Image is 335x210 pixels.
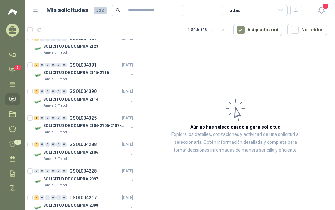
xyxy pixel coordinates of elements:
[34,45,42,53] img: Company Logo
[5,64,20,76] a: 3
[51,89,56,94] div: 0
[40,89,44,94] div: 0
[43,149,98,156] p: SOLICITUD DE COMPRA 2106
[34,151,42,159] img: Company Logo
[34,195,39,200] div: 7
[69,142,97,147] p: GSOL004288
[46,6,88,15] h1: Mis solicitudes
[45,142,50,147] div: 0
[14,65,21,70] span: 3
[94,7,107,14] span: 522
[43,43,98,49] p: SOLICITUD DE COMPRA 2123
[34,169,39,173] div: 0
[169,131,302,154] p: Explora los detalles, cotizaciones y actividad de una solicitud al seleccionarla. Obtén informaci...
[51,116,56,120] div: 0
[34,61,134,82] a: 3 0 0 0 0 0 GSOL004391[DATE] Company LogoSOLICITUD DE COMPRA 2115-2116Panela El Trébol
[322,3,329,9] span: 1
[34,63,39,67] div: 3
[122,62,133,68] p: [DATE]
[34,89,39,94] div: 3
[287,24,327,36] button: No Leídos
[8,8,17,16] img: Logo peakr
[34,87,134,108] a: 3 0 0 0 0 0 GSOL004390[DATE] Company LogoSOLICITUD DE COMPRA 2114Panela El Trébol
[34,71,42,79] img: Company Logo
[34,124,42,132] img: Company Logo
[34,98,42,106] img: Company Logo
[34,116,39,120] div: 1
[43,103,67,108] p: Panela El Trébol
[56,195,61,200] div: 0
[34,114,134,135] a: 1 0 0 0 0 0 GSOL004325[DATE] Company LogoSOLICITUD DE COMPRA 2104-2105-2107-2110Panela El Trébol
[43,123,125,129] p: SOLICITUD DE COMPRA 2104-2105-2107-2110
[122,195,133,201] p: [DATE]
[62,89,67,94] div: 0
[122,88,133,95] p: [DATE]
[56,89,61,94] div: 0
[43,96,98,103] p: SOLICITUD DE COMPRA 2114
[190,124,281,131] h3: Aún no has seleccionado niguna solicitud
[69,116,97,120] p: GSOL004325
[51,195,56,200] div: 0
[40,63,44,67] div: 0
[116,8,120,12] span: search
[5,138,20,150] a: 1
[43,156,67,162] p: Panela El Trébol
[62,116,67,120] div: 0
[43,183,67,188] p: Panela El Trébol
[56,116,61,120] div: 0
[43,77,67,82] p: Panela El Trébol
[43,202,98,209] p: SOLICITUD DE COMPRA 2098
[62,142,67,147] div: 0
[40,142,44,147] div: 0
[14,140,21,145] span: 1
[34,167,134,188] a: 0 0 0 0 0 0 GSOL004228[DATE] Company LogoSOLICITUD DE COMPRA 2097Panela El Trébol
[45,63,50,67] div: 0
[43,130,67,135] p: Panela El Trébol
[122,142,133,148] p: [DATE]
[40,195,44,200] div: 0
[43,70,109,76] p: SOLICITUD DE COMPRA 2115-2116
[45,116,50,120] div: 0
[315,5,327,16] button: 1
[69,195,97,200] p: GSOL004217
[233,24,282,36] button: Asignado a mi
[56,63,61,67] div: 0
[62,63,67,67] div: 0
[34,178,42,185] img: Company Logo
[45,89,50,94] div: 0
[69,36,97,41] p: GSOL004467
[51,63,56,67] div: 0
[40,169,44,173] div: 0
[51,142,56,147] div: 0
[56,142,61,147] div: 0
[226,7,240,14] div: Todas
[51,169,56,173] div: 0
[56,169,61,173] div: 0
[34,34,134,55] a: 1 0 0 0 0 0 GSOL004467[DATE] Company LogoSOLICITUD DE COMPRA 2123Panela El Trébol
[69,63,97,67] p: GSOL004391
[62,195,67,200] div: 0
[122,115,133,121] p: [DATE]
[69,169,97,173] p: GSOL004228
[62,169,67,173] div: 0
[45,169,50,173] div: 0
[43,176,98,182] p: SOLICITUD DE COMPRA 2097
[40,116,44,120] div: 0
[188,25,228,35] div: 1 - 50 de 158
[43,50,67,55] p: Panela El Trébol
[69,89,97,94] p: GSOL004390
[45,195,50,200] div: 0
[34,141,134,162] a: 3 0 0 0 0 0 GSOL004288[DATE] Company LogoSOLICITUD DE COMPRA 2106Panela El Trébol
[122,168,133,174] p: [DATE]
[34,142,39,147] div: 3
